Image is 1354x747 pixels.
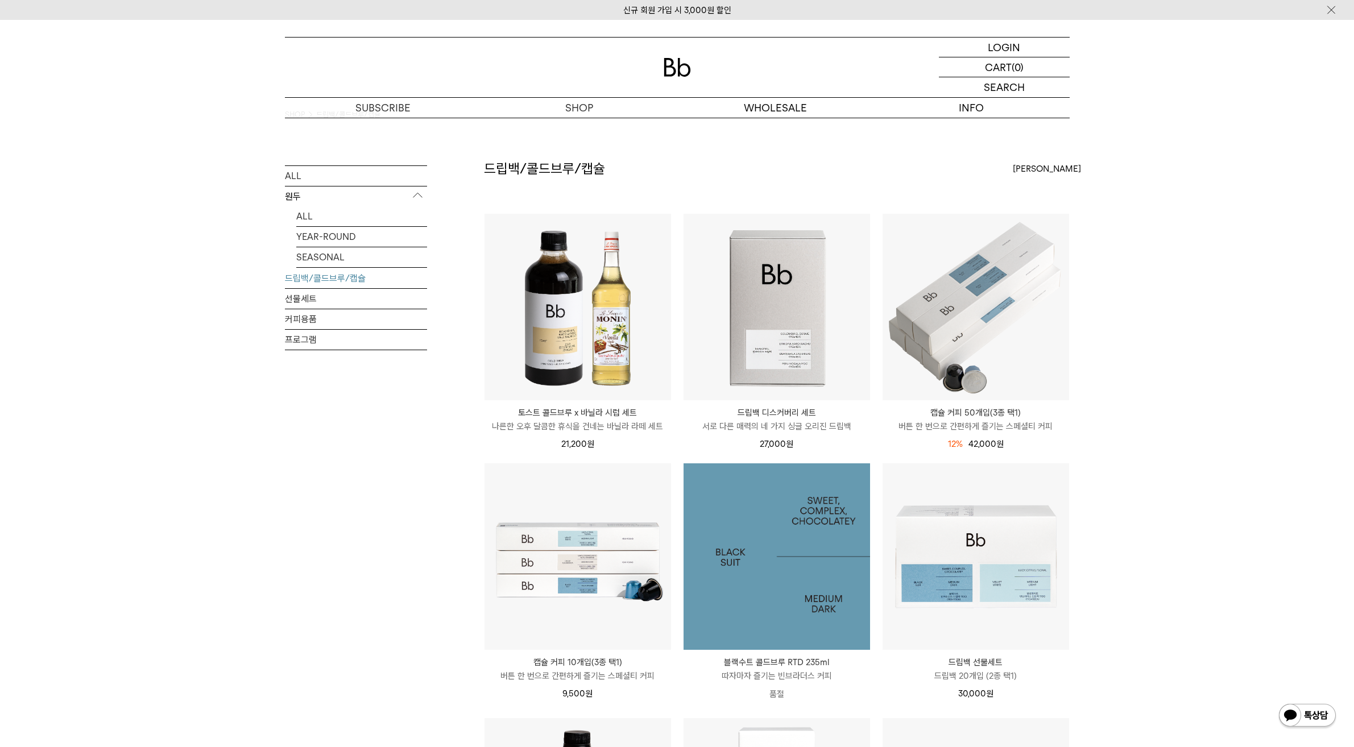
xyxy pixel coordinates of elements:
[296,247,427,267] a: SEASONAL
[986,688,993,699] span: 원
[677,98,873,118] p: WHOLESALE
[883,655,1069,669] p: 드립백 선물세트
[883,406,1069,433] a: 캡슐 커피 50개입(3종 택1) 버튼 한 번으로 간편하게 즐기는 스페셜티 커피
[958,688,993,699] span: 30,000
[485,655,671,683] a: 캡슐 커피 10개입(3종 택1) 버튼 한 번으로 간편하게 즐기는 스페셜티 커피
[485,669,671,683] p: 버튼 한 번으로 간편하게 즐기는 스페셜티 커피
[948,437,963,451] div: 12%
[939,57,1070,77] a: CART (0)
[485,406,671,433] a: 토스트 콜드브루 x 바닐라 시럽 세트 나른한 오후 달콤한 휴식을 건네는 바닐라 라떼 세트
[285,186,427,206] p: 원두
[883,406,1069,420] p: 캡슐 커피 50개입(3종 택1)
[684,420,870,433] p: 서로 다른 매력의 네 가지 싱글 오리진 드립백
[883,463,1069,650] img: 드립백 선물세트
[985,57,1012,77] p: CART
[285,165,427,185] a: ALL
[1012,57,1024,77] p: (0)
[684,214,870,400] img: 드립백 디스커버리 세트
[988,38,1020,57] p: LOGIN
[587,439,594,449] span: 원
[883,655,1069,683] a: 드립백 선물세트 드립백 20개입 (2종 택1)
[684,463,870,650] img: 1000000111_add2_04.jpg
[984,77,1025,97] p: SEARCH
[485,655,671,669] p: 캡슐 커피 10개입(3종 택1)
[485,406,671,420] p: 토스트 콜드브루 x 바닐라 시럽 세트
[1013,162,1081,176] span: [PERSON_NAME]
[684,406,870,433] a: 드립백 디스커버리 세트 서로 다른 매력의 네 가지 싱글 오리진 드립백
[939,38,1070,57] a: LOGIN
[883,420,1069,433] p: 버튼 한 번으로 간편하게 즐기는 스페셜티 커피
[296,206,427,226] a: ALL
[285,309,427,329] a: 커피용품
[760,439,793,449] span: 27,000
[684,655,870,683] a: 블랙수트 콜드브루 RTD 235ml 따자마자 즐기는 빈브라더스 커피
[684,669,870,683] p: 따자마자 즐기는 빈브라더스 커피
[996,439,1004,449] span: 원
[485,214,671,400] img: 토스트 콜드브루 x 바닐라 시럽 세트
[285,268,427,288] a: 드립백/콜드브루/캡슐
[1278,703,1337,730] img: 카카오톡 채널 1:1 채팅 버튼
[285,329,427,349] a: 프로그램
[585,688,593,699] span: 원
[481,98,677,118] a: SHOP
[623,5,731,15] a: 신규 회원 가입 시 3,000원 할인
[285,288,427,308] a: 선물세트
[883,669,1069,683] p: 드립백 20개입 (2종 택1)
[285,98,481,118] a: SUBSCRIBE
[684,406,870,420] p: 드립백 디스커버리 세트
[562,688,593,699] span: 9,500
[684,655,870,669] p: 블랙수트 콜드브루 RTD 235ml
[684,683,870,706] p: 품절
[485,420,671,433] p: 나른한 오후 달콤한 휴식을 건네는 바닐라 라떼 세트
[883,214,1069,400] img: 캡슐 커피 50개입(3종 택1)
[561,439,594,449] span: 21,200
[968,439,1004,449] span: 42,000
[786,439,793,449] span: 원
[296,226,427,246] a: YEAR-ROUND
[485,463,671,650] img: 캡슐 커피 10개입(3종 택1)
[484,159,605,179] h2: 드립백/콜드브루/캡슐
[873,98,1070,118] p: INFO
[684,463,870,650] a: 블랙수트 콜드브루 RTD 235ml
[664,58,691,77] img: 로고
